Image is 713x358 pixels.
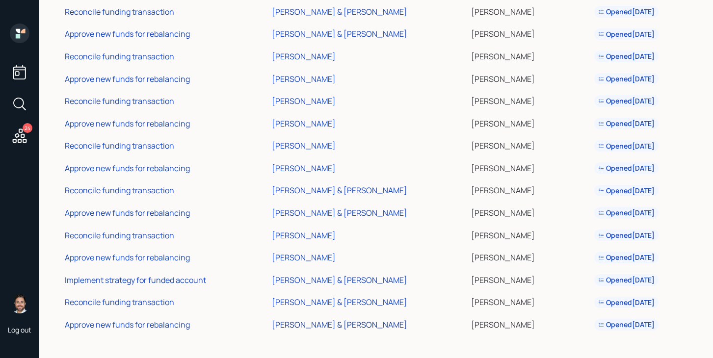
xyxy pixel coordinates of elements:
[65,74,190,84] div: Approve new funds for rebalancing
[65,275,206,285] div: Implement strategy for funded account
[65,140,174,151] div: Reconcile funding transaction
[65,319,190,330] div: Approve new funds for rebalancing
[272,51,336,62] div: [PERSON_NAME]
[469,88,592,111] td: [PERSON_NAME]
[598,208,655,218] div: Opened [DATE]
[23,123,32,133] div: 24
[65,297,174,307] div: Reconcile funding transaction
[65,96,174,106] div: Reconcile funding transaction
[272,297,407,307] div: [PERSON_NAME] & [PERSON_NAME]
[65,163,190,174] div: Approve new funds for rebalancing
[65,252,190,263] div: Approve new funds for rebalancing
[272,185,407,196] div: [PERSON_NAME] & [PERSON_NAME]
[272,96,336,106] div: [PERSON_NAME]
[469,66,592,89] td: [PERSON_NAME]
[469,111,592,133] td: [PERSON_NAME]
[65,185,174,196] div: Reconcile funding transaction
[65,28,190,39] div: Approve new funds for rebalancing
[469,245,592,267] td: [PERSON_NAME]
[469,200,592,223] td: [PERSON_NAME]
[598,96,655,106] div: Opened [DATE]
[272,252,336,263] div: [PERSON_NAME]
[65,6,174,17] div: Reconcile funding transaction
[469,44,592,66] td: [PERSON_NAME]
[469,155,592,178] td: [PERSON_NAME]
[469,223,592,245] td: [PERSON_NAME]
[598,51,655,61] div: Opened [DATE]
[469,133,592,156] td: [PERSON_NAME]
[598,320,655,330] div: Opened [DATE]
[598,74,655,84] div: Opened [DATE]
[272,207,407,218] div: [PERSON_NAME] & [PERSON_NAME]
[272,319,407,330] div: [PERSON_NAME] & [PERSON_NAME]
[272,74,336,84] div: [PERSON_NAME]
[65,51,174,62] div: Reconcile funding transaction
[272,275,407,285] div: [PERSON_NAME] & [PERSON_NAME]
[272,28,407,39] div: [PERSON_NAME] & [PERSON_NAME]
[65,207,190,218] div: Approve new funds for rebalancing
[10,294,29,313] img: michael-russo-headshot.png
[65,118,190,129] div: Approve new funds for rebalancing
[8,325,31,334] div: Log out
[598,186,655,196] div: Opened [DATE]
[469,312,592,334] td: [PERSON_NAME]
[469,22,592,44] td: [PERSON_NAME]
[272,6,407,17] div: [PERSON_NAME] & [PERSON_NAME]
[272,230,336,241] div: [PERSON_NAME]
[272,140,336,151] div: [PERSON_NAME]
[598,163,655,173] div: Opened [DATE]
[469,267,592,290] td: [PERSON_NAME]
[272,118,336,129] div: [PERSON_NAME]
[598,7,655,17] div: Opened [DATE]
[598,230,655,240] div: Opened [DATE]
[598,119,655,128] div: Opened [DATE]
[272,163,336,174] div: [PERSON_NAME]
[598,141,655,151] div: Opened [DATE]
[598,298,655,307] div: Opened [DATE]
[65,230,174,241] div: Reconcile funding transaction
[469,290,592,312] td: [PERSON_NAME]
[469,178,592,201] td: [PERSON_NAME]
[598,253,655,262] div: Opened [DATE]
[598,275,655,285] div: Opened [DATE]
[598,29,655,39] div: Opened [DATE]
